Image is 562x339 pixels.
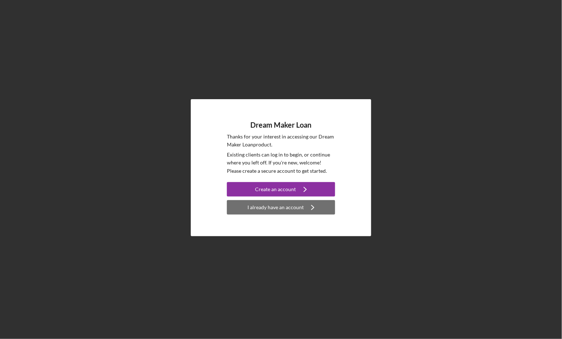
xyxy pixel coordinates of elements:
h4: Dream Maker Loan [251,121,312,129]
div: Create an account [255,182,296,197]
button: I already have an account [227,200,335,215]
a: Create an account [227,182,335,198]
p: Thanks for your interest in accessing our Dream Maker Loan product. [227,133,335,149]
p: Existing clients can log in to begin, or continue where you left off. If you're new, welcome! Ple... [227,151,335,175]
div: I already have an account [247,200,304,215]
button: Create an account [227,182,335,197]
